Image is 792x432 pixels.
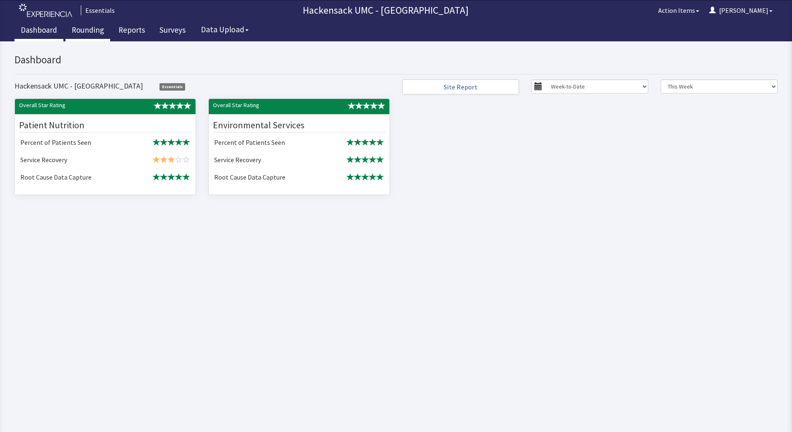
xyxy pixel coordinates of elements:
h4: Hackensack UMC - [GEOGRAPHIC_DATA] [14,41,143,49]
a: Site Report [402,38,519,53]
div: Overall Star Rating [207,60,299,68]
h2: Dashboard [14,13,584,24]
td: Root Cause Data Capture [17,128,130,145]
div: Overall Star Rating [13,60,105,68]
div: Essentials [81,5,115,15]
div: Environmental Services [213,77,385,91]
td: Service Recovery [211,110,324,128]
a: Rounding [65,21,110,41]
td: Percent of Patients Seen [17,93,130,110]
button: [PERSON_NAME] [704,2,778,19]
img: experiencia_logo.png [19,4,72,17]
a: Surveys [153,21,192,41]
a: Reports [112,21,151,41]
button: Data Upload [196,22,254,37]
p: Hackensack UMC - [GEOGRAPHIC_DATA] [118,4,653,17]
a: Dashboard [14,21,63,41]
span: Essentials [159,42,185,49]
button: Action Items [653,2,704,19]
td: Percent of Patients Seen [211,93,324,110]
td: Service Recovery [17,110,130,128]
div: Patient Nutrition [19,77,191,91]
td: Root Cause Data Capture [211,128,324,145]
